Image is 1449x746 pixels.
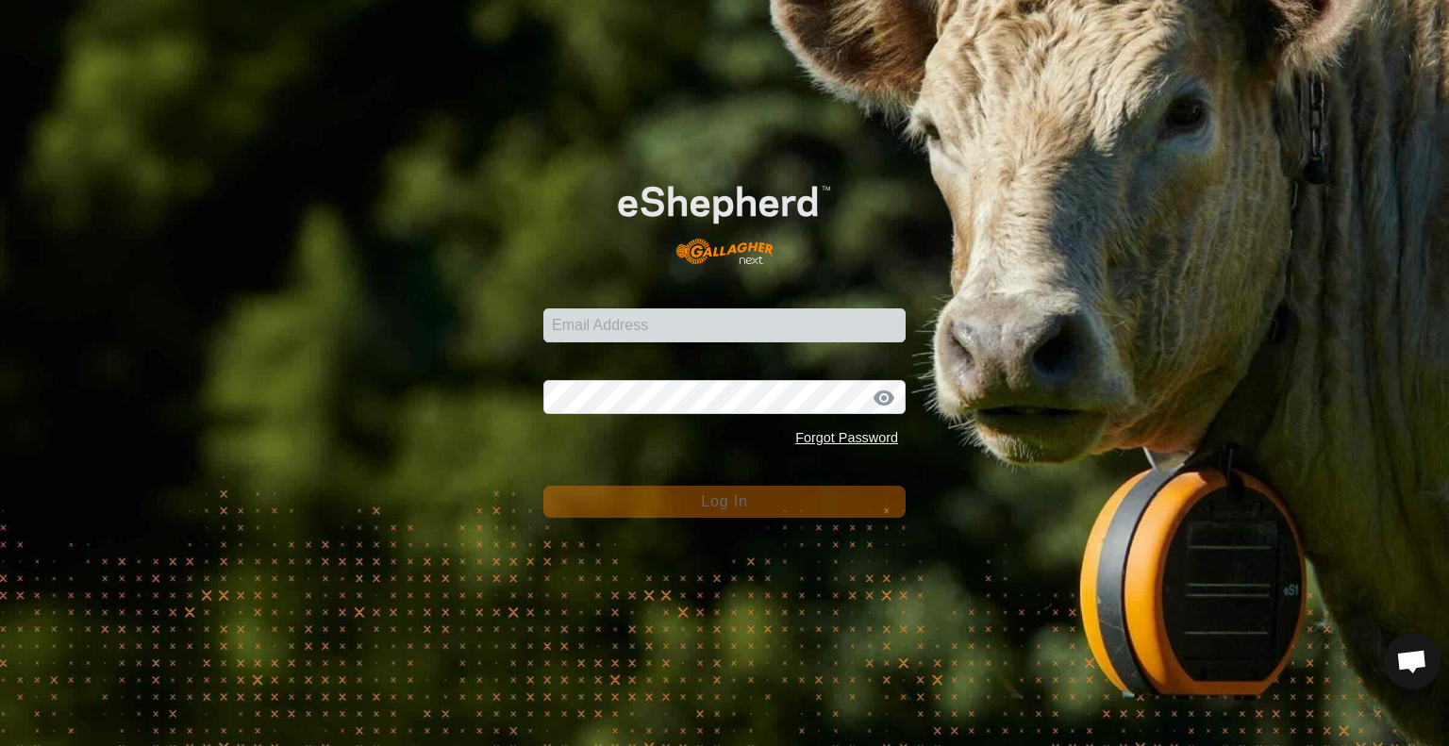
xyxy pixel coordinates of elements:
div: Open chat [1384,633,1441,689]
img: E-shepherd Logo [579,156,869,279]
input: Email Address [543,308,906,342]
span: Log In [701,493,747,509]
a: Forgot Password [795,430,898,445]
button: Log In [543,486,906,518]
